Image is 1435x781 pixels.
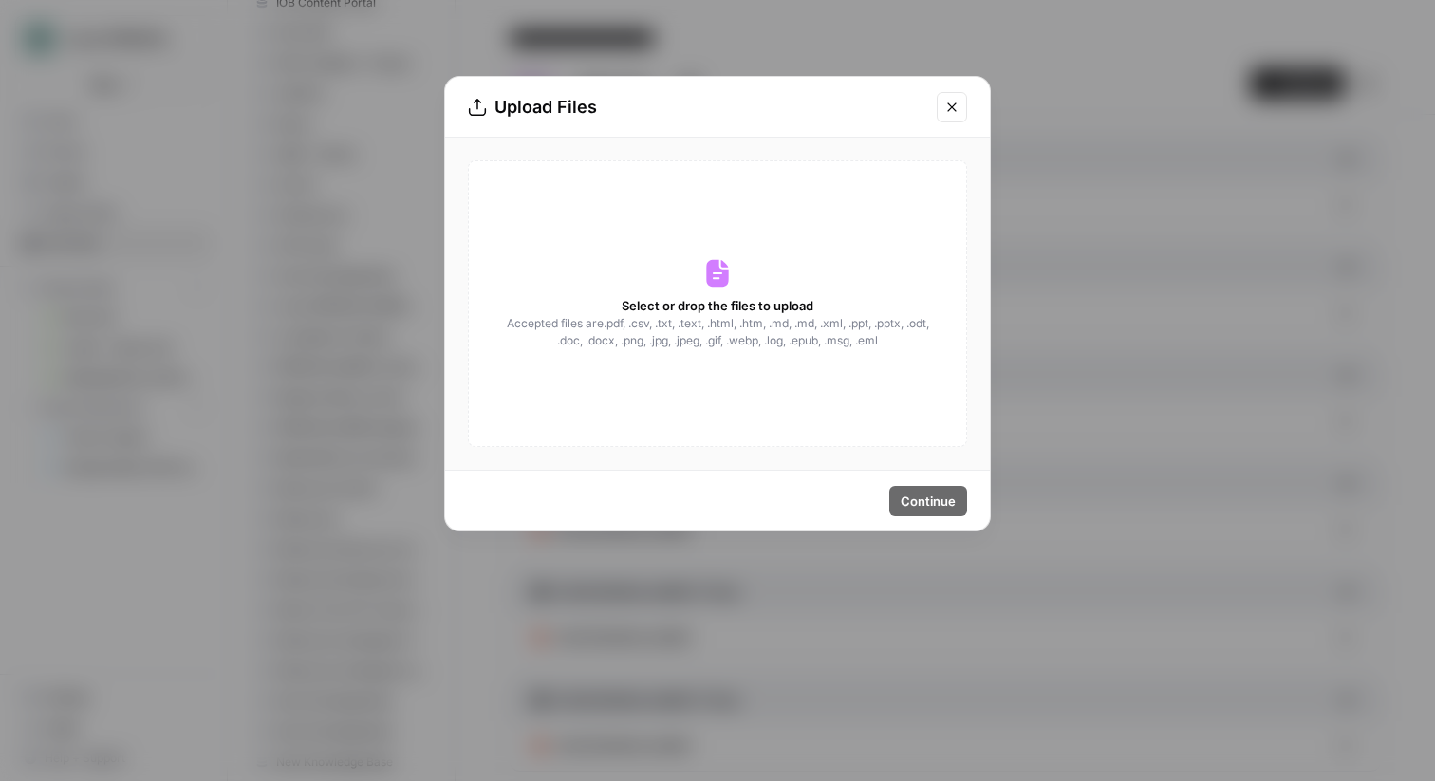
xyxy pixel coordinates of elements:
button: Continue [889,486,967,516]
span: Select or drop the files to upload [622,296,813,315]
span: Accepted files are .pdf, .csv, .txt, .text, .html, .htm, .md, .md, .xml, .ppt, .pptx, .odt, .doc,... [505,315,930,349]
button: Close modal [937,92,967,122]
div: Upload Files [468,94,925,121]
span: Continue [901,492,956,511]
